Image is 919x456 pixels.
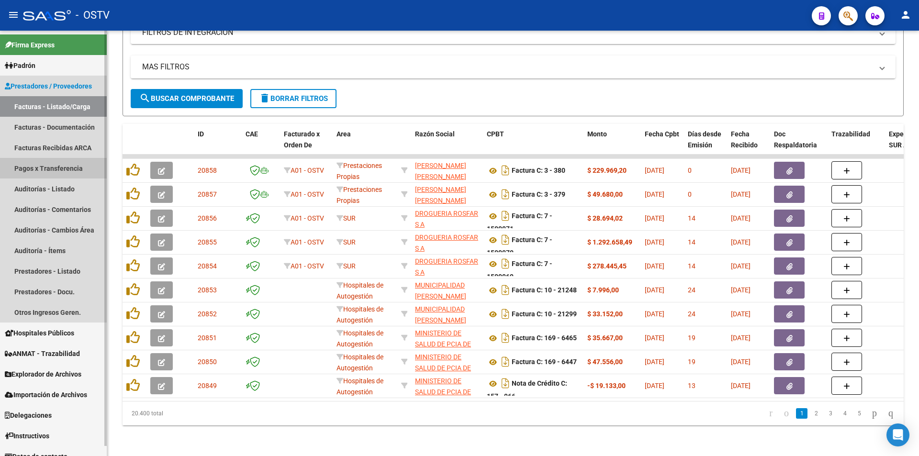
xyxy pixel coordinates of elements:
[487,130,504,138] span: CPBT
[499,330,512,345] i: Descargar documento
[512,334,577,342] strong: Factura C: 169 - 6465
[645,382,664,389] span: [DATE]
[198,190,217,198] span: 20857
[727,124,770,166] datatable-header-cell: Fecha Recibido
[291,262,324,270] span: A01 - OSTV
[499,163,512,178] i: Descargar documento
[198,167,217,174] span: 20858
[291,190,324,198] span: A01 - OSTV
[5,81,92,91] span: Prestadores / Proveedores
[731,238,751,246] span: [DATE]
[194,124,242,166] datatable-header-cell: ID
[336,329,383,348] span: Hospitales de Autogestión
[483,124,583,166] datatable-header-cell: CPBT
[139,92,151,104] mat-icon: search
[291,167,324,174] span: A01 - OSTV
[499,232,512,247] i: Descargar documento
[415,186,466,204] span: [PERSON_NAME] [PERSON_NAME]
[900,9,911,21] mat-icon: person
[688,238,695,246] span: 14
[336,214,356,222] span: SUR
[512,191,565,199] strong: Factura C: 3 - 379
[291,214,324,222] span: A01 - OSTV
[587,238,632,246] strong: $ 1.292.658,49
[512,358,577,366] strong: Factura C: 169 - 6447
[499,376,512,391] i: Descargar documento
[487,260,552,281] strong: Factura C: 7 - 1509969
[5,60,35,71] span: Padrón
[198,262,217,270] span: 20854
[641,124,684,166] datatable-header-cell: Fecha Cpbt
[499,256,512,271] i: Descargar documento
[688,262,695,270] span: 14
[688,130,721,149] span: Días desde Emisión
[583,124,641,166] datatable-header-cell: Monto
[828,124,885,166] datatable-header-cell: Trazabilidad
[131,56,896,78] mat-expansion-panel-header: MAS FILTROS
[587,262,627,270] strong: $ 278.445,45
[415,160,479,180] div: 23252309519
[242,124,280,166] datatable-header-cell: CAE
[868,408,881,419] a: go to next page
[731,190,751,198] span: [DATE]
[336,238,356,246] span: SUR
[142,27,873,38] mat-panel-title: FILTROS DE INTEGRACION
[645,286,664,294] span: [DATE]
[731,334,751,342] span: [DATE]
[336,186,382,204] span: Prestaciones Propias
[5,369,81,379] span: Explorador de Archivos
[415,377,471,407] span: MINISTERIO DE SALUD DE PCIA DE BSAS
[198,238,217,246] span: 20855
[336,162,382,180] span: Prestaciones Propias
[415,162,466,180] span: [PERSON_NAME] [PERSON_NAME]
[131,21,896,44] mat-expansion-panel-header: FILTROS DE INTEGRACION
[415,256,479,276] div: 30698255141
[731,262,751,270] span: [DATE]
[795,405,809,422] li: page 1
[688,167,692,174] span: 0
[284,130,320,149] span: Facturado x Orden De
[645,262,664,270] span: [DATE]
[415,353,471,383] span: MINISTERIO DE SALUD DE PCIA DE BSAS
[774,130,817,149] span: Doc Respaldatoria
[886,423,909,446] div: Open Intercom Messenger
[8,9,19,21] mat-icon: menu
[5,328,74,338] span: Hospitales Públicos
[731,130,758,149] span: Fecha Recibido
[415,328,479,348] div: 30626983398
[688,214,695,222] span: 14
[587,358,623,366] strong: $ 47.556,00
[810,408,822,419] a: 2
[139,94,234,103] span: Buscar Comprobante
[645,130,679,138] span: Fecha Cpbt
[645,358,664,366] span: [DATE]
[280,124,333,166] datatable-header-cell: Facturado x Orden De
[336,305,383,324] span: Hospitales de Autogestión
[688,334,695,342] span: 19
[415,352,479,372] div: 30626983398
[415,232,479,252] div: 30698255141
[246,130,258,138] span: CAE
[415,305,480,335] span: MUNICIPALIDAD [PERSON_NAME][GEOGRAPHIC_DATA]
[499,208,512,223] i: Descargar documento
[645,334,664,342] span: [DATE]
[415,304,479,324] div: 30999001935
[645,238,664,246] span: [DATE]
[645,190,664,198] span: [DATE]
[823,405,838,422] li: page 3
[336,281,383,300] span: Hospitales de Autogestión
[688,286,695,294] span: 24
[499,187,512,202] i: Descargar documento
[415,329,471,359] span: MINISTERIO DE SALUD DE PCIA DE BSAS
[645,167,664,174] span: [DATE]
[5,410,52,421] span: Delegaciones
[587,310,623,318] strong: $ 33.152,00
[684,124,727,166] datatable-header-cell: Días desde Emisión
[770,124,828,166] datatable-header-cell: Doc Respaldatoria
[198,286,217,294] span: 20853
[512,287,577,294] strong: Factura C: 10 - 21248
[415,184,479,204] div: 23252309519
[415,281,480,311] span: MUNICIPALIDAD [PERSON_NAME][GEOGRAPHIC_DATA]
[487,380,567,400] strong: Nota de Crédito C: 157 - 966
[587,190,623,198] strong: $ 49.680,00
